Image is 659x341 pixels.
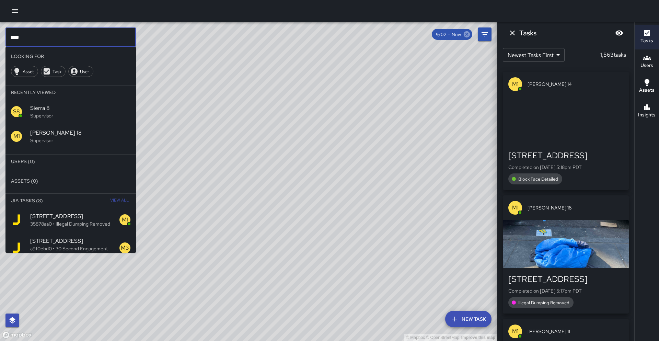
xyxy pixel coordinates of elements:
[519,27,536,38] h6: Tasks
[30,245,119,259] p: a9f0ebd0 • 30 Second Engagement Conducted
[13,107,20,116] p: S8
[635,25,659,49] button: Tasks
[640,37,653,45] h6: Tasks
[68,66,93,77] div: User
[508,274,623,285] div: [STREET_ADDRESS]
[11,66,38,77] div: Asset
[122,216,128,224] p: M1
[528,204,623,211] span: [PERSON_NAME] 16
[635,99,659,124] button: Insights
[30,137,130,144] p: Supervisor
[49,69,65,75] span: Task
[612,26,626,40] button: Blur
[121,244,129,252] p: M3
[5,49,136,63] li: Looking For
[508,150,623,161] div: [STREET_ADDRESS]
[5,86,136,99] li: Recently Viewed
[30,104,130,112] span: Sierra 8
[41,66,66,77] div: Task
[514,176,562,182] span: Block Face Detailed
[5,124,136,149] div: M1[PERSON_NAME] 18Supervisor
[512,204,519,212] p: M1
[30,212,119,220] span: [STREET_ADDRESS]
[5,174,136,188] li: Assets (0)
[5,207,136,232] div: [STREET_ADDRESS]35878aa0 • Illegal Dumping Removed
[30,237,119,245] span: [STREET_ADDRESS]
[478,27,492,41] button: Filters
[76,69,93,75] span: User
[506,26,519,40] button: Dismiss
[110,195,129,206] span: View All
[503,48,565,62] div: Newest Tasks First
[432,29,472,40] div: 9/02 — Now
[30,112,130,119] p: Supervisor
[598,51,629,59] p: 1,563 tasks
[30,220,119,227] p: 35878aa0 • Illegal Dumping Removed
[5,99,136,124] div: S8Sierra 8Supervisor
[508,287,623,294] p: Completed on [DATE] 5:17pm PDT
[30,129,130,137] span: [PERSON_NAME] 18
[108,194,130,207] button: View All
[13,132,20,140] p: M1
[5,155,136,168] li: Users (0)
[19,69,38,75] span: Asset
[5,232,136,264] div: [STREET_ADDRESS]a9f0ebd0 • 30 Second Engagement Conducted
[503,195,629,314] button: M1[PERSON_NAME] 16[STREET_ADDRESS]Completed on [DATE] 5:17pm PDTIllegal Dumping Removed
[635,49,659,74] button: Users
[528,328,623,335] span: [PERSON_NAME] 11
[639,87,655,94] h6: Assets
[503,72,629,190] button: M1[PERSON_NAME] 14[STREET_ADDRESS]Completed on [DATE] 5:18pm PDTBlock Face Detailed
[512,327,519,336] p: M1
[432,32,465,37] span: 9/02 — Now
[640,62,653,69] h6: Users
[528,81,623,88] span: [PERSON_NAME] 14
[445,311,492,327] button: New Task
[512,80,519,88] p: M1
[5,194,136,207] li: Jia Tasks (8)
[638,111,656,119] h6: Insights
[514,300,574,306] span: Illegal Dumping Removed
[635,74,659,99] button: Assets
[508,164,623,171] p: Completed on [DATE] 5:18pm PDT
